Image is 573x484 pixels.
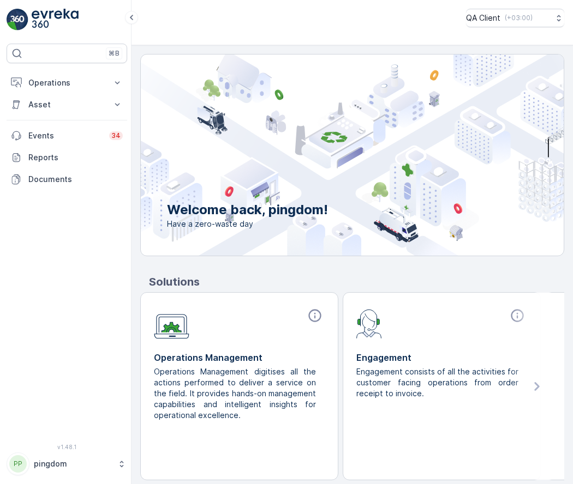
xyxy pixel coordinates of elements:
span: v 1.48.1 [7,444,127,450]
button: Asset [7,94,127,116]
p: Events [28,130,103,141]
p: Welcome back, pingdom! [167,201,328,219]
img: module-icon [356,308,382,338]
div: PP [9,455,27,473]
p: Engagement [356,351,527,364]
p: ⌘B [109,49,120,58]
span: Have a zero-waste day [167,219,328,229]
p: pingdom [34,458,112,469]
p: Operations Management [154,351,325,364]
p: 34 [111,131,121,140]
p: Engagement consists of all the activities for customer facing operations from order receipt to in... [356,366,518,399]
p: Asset [28,99,105,110]
p: Solutions [149,274,564,290]
p: ( +03:00 ) [505,14,533,22]
a: Documents [7,168,127,190]
p: Operations [28,77,105,88]
img: logo_light-DOdMpM7g.png [32,9,79,31]
p: Operations Management digitises all the actions performed to deliver a service on the field. It p... [154,366,316,421]
button: PPpingdom [7,452,127,475]
p: QA Client [466,13,500,23]
p: Reports [28,152,123,163]
img: logo [7,9,28,31]
img: module-icon [154,308,189,339]
button: Operations [7,72,127,94]
button: QA Client(+03:00) [466,9,564,27]
img: city illustration [92,55,564,256]
p: Documents [28,174,123,185]
a: Reports [7,147,127,168]
a: Events34 [7,125,127,147]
